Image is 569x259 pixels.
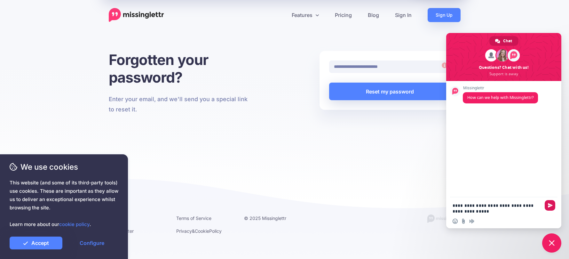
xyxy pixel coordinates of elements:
[176,215,211,221] a: Terms of Service
[109,94,250,115] p: Enter your email, and we'll send you a special link to reset it.
[66,237,118,249] a: Configure
[453,203,541,214] textarea: Compose your message...
[542,233,561,253] div: Close chat
[387,8,420,22] a: Sign In
[461,219,466,224] span: Send a file
[10,179,118,229] span: This website (and some of its third-party tools) use cookies. These are important as they allow u...
[428,8,461,22] a: Sign Up
[360,8,387,22] a: Blog
[545,200,555,211] span: Send
[59,221,90,227] a: cookie policy
[244,214,302,222] li: © 2025 Missinglettr
[109,51,250,86] h1: Forgotten your password?
[176,228,192,234] a: Privacy
[453,219,458,224] span: Insert an emoji
[489,36,518,46] div: Chat
[503,36,512,46] span: Chat
[463,86,538,90] span: Missinglettr
[327,8,360,22] a: Pricing
[10,161,118,173] span: We use cookies
[467,95,533,100] span: How can we help with Missinglettr?
[284,8,327,22] a: Features
[329,83,451,100] button: Reset my password
[10,237,62,249] a: Accept
[176,227,234,235] li: & Policy
[469,219,474,224] span: Audio message
[195,228,209,234] a: Cookie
